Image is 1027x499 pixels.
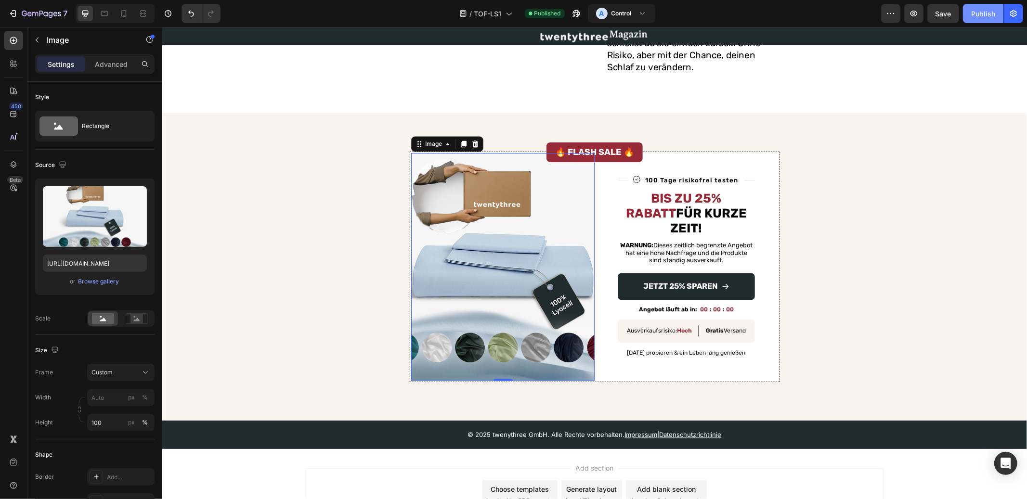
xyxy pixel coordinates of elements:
p: Angebot läuft ab in: [477,280,535,285]
div: Open Intercom Messenger [994,452,1017,475]
iframe: Design area [162,27,1027,499]
div: Add... [107,473,152,482]
p: Settings [48,59,75,69]
a: Impressum [463,404,495,411]
button: % [126,417,137,428]
button: px [139,392,151,403]
p: 100 Tage risikofrei testen [483,150,576,156]
button: % [126,392,137,403]
span: 00 [564,279,572,286]
p: Ausverkaufsrisiko: [465,300,530,307]
div: % [142,418,148,427]
p: © 2025 twenythree GmbH. Alle Rechte vorbehalten. | [20,402,845,413]
div: Border [35,473,54,481]
div: Beta [7,176,23,184]
button: Browse gallery [78,277,120,286]
span: Add section [410,436,455,446]
div: Shape [35,450,52,459]
div: Image [261,113,282,121]
button: Save [927,4,959,23]
p: Image [47,34,129,46]
label: Height [35,418,53,427]
span: inspired by CRO experts [324,469,390,478]
div: Size [35,344,61,357]
p: [DATE] probieren & ein Leben lang genießen [456,322,592,329]
a: Datenschutzrichtlinie [497,404,559,411]
div: Undo/Redo [182,4,221,23]
button: AControl [588,4,655,23]
label: Width [35,393,51,402]
p: Advanced [95,59,128,69]
div: Add blank section [475,457,533,467]
p: 🔥 FLASH SALE 🔥 [393,120,472,131]
button: Custom [87,364,155,381]
img: gempages_520724409950930034-982cc6e8-3a74-4618-8fdd-91aeb2a41b14.jpg [249,126,432,354]
p: Versand [544,300,584,307]
span: or [70,276,76,287]
span: TOF-LS1 [474,9,502,19]
span: Custom [91,368,113,377]
img: preview-image [43,186,147,247]
span: from URL or image [403,469,455,478]
span: Published [534,9,561,18]
strong: WARNUNG: [458,215,491,222]
p: | [535,298,538,310]
p: 7 [63,8,67,19]
span: 00 [538,279,546,286]
span: Bis zu 25% Rabatt [464,164,559,194]
label: Frame [35,368,53,377]
div: px [128,393,135,402]
img: gempages_520724409950930034-f16baa58-8ad9-4258-a7e2-4bf2e9c58b7a.svg [471,149,478,156]
span: Save [936,10,951,18]
button: px [139,417,151,428]
p: A [599,9,604,18]
p: : [547,280,549,285]
div: Publish [971,9,995,19]
div: Source [35,159,68,172]
h2: für kurze Zeit! [455,163,593,210]
span: / [470,9,472,19]
span: then drag & drop elements [468,469,539,478]
p: Jetzt 25% sparen [481,256,556,263]
span: 00 [551,279,559,286]
p: Dieses zeitlich begrenzte Angebot hat eine hohe Nachfrage und die Produkte sind ständig ausverkauft. [456,215,592,237]
button: Publish [963,4,1003,23]
button: 7 [4,4,72,23]
input: https://example.com/image.jpg [43,255,147,272]
div: px [128,418,135,427]
div: Browse gallery [78,277,119,286]
strong: Hoch [515,300,530,307]
div: Style [35,93,49,102]
div: Choose templates [329,457,387,467]
div: % [142,393,148,402]
a: Jetzt 25% sparen [455,246,593,273]
div: Generate layout [404,457,455,467]
input: px% [87,389,155,406]
strong: Gratis [544,300,561,307]
div: Rectangle [82,115,141,137]
div: Scale [35,314,51,323]
h3: Control [611,9,632,18]
div: 450 [9,102,23,110]
p: : [560,280,562,285]
input: px% [87,414,155,431]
